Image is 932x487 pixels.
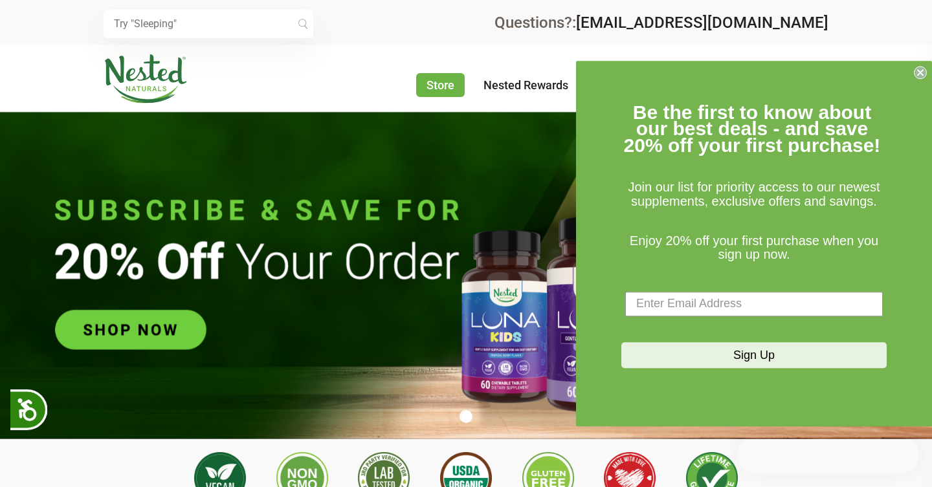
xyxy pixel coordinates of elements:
input: Try "Sleeping" [104,10,313,38]
input: Enter Email Address [625,292,883,316]
button: Sign Up [621,342,887,368]
span: Be the first to know about our best deals - and save 20% off your first purchase! [624,102,881,156]
iframe: Button to open loyalty program pop-up [737,435,919,474]
div: Questions?: [494,15,828,30]
a: Nested Rewards [483,78,568,92]
a: Store [416,73,465,97]
span: Join our list for priority access to our newest supplements, exclusive offers and savings. [628,180,880,209]
button: 1 of 1 [460,410,472,423]
a: [EMAIL_ADDRESS][DOMAIN_NAME] [576,14,828,32]
span: Enjoy 20% off your first purchase when you sign up now. [630,233,878,262]
div: FLYOUT Form [576,61,932,426]
button: Close dialog [914,66,927,79]
img: Nested Naturals [104,54,188,103]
